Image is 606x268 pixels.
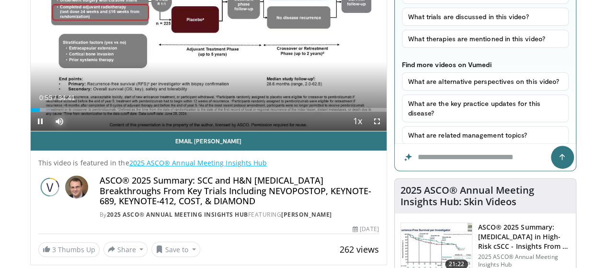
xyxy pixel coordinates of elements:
button: Mute [50,112,69,131]
button: Save to [151,242,200,257]
a: [PERSON_NAME] [281,210,332,219]
span: 0:55 [39,94,52,102]
p: Find more videos on Vumedi [402,60,569,69]
span: 3 [52,245,56,254]
h4: 2025 ASCO® Annual Meeting Insights Hub: Skin Videos [400,185,570,208]
a: 3 Thumbs Up [38,242,100,257]
a: 2025 ASCO® Annual Meeting Insights Hub [129,158,267,167]
button: What trials are discussed in this video? [402,8,569,26]
button: Share [103,242,148,257]
a: Email [PERSON_NAME] [31,131,387,151]
input: Question for the AI [395,144,576,171]
div: Progress Bar [31,108,387,112]
div: By FEATURING [100,210,379,219]
button: What are related management topics? [402,126,569,144]
p: This video is featured in the [38,158,379,168]
h4: ASCO® 2025 Summary: SCC and H&N [MEDICAL_DATA] Breakthroughs From Key Trials Including NEVOPOSTOP... [100,175,379,207]
button: What are alternative perspectives on this video? [402,72,569,91]
span: / [55,94,57,102]
span: 262 views [340,244,379,255]
button: Pause [31,112,50,131]
img: Avatar [65,175,88,198]
span: 34:41 [58,94,75,102]
h3: ASCO® 2025 Summary: [MEDICAL_DATA] in High-Risk cSCC - Insights From … [478,222,570,251]
div: [DATE] [353,225,378,233]
a: 2025 ASCO® Annual Meeting Insights Hub [107,210,248,219]
img: 2025 ASCO® Annual Meeting Insights Hub [38,175,61,198]
button: Fullscreen [367,112,387,131]
button: What are the key practice updates for this disease? [402,94,569,122]
button: What therapies are mentioned in this video? [402,30,569,48]
button: Playback Rate [348,112,367,131]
